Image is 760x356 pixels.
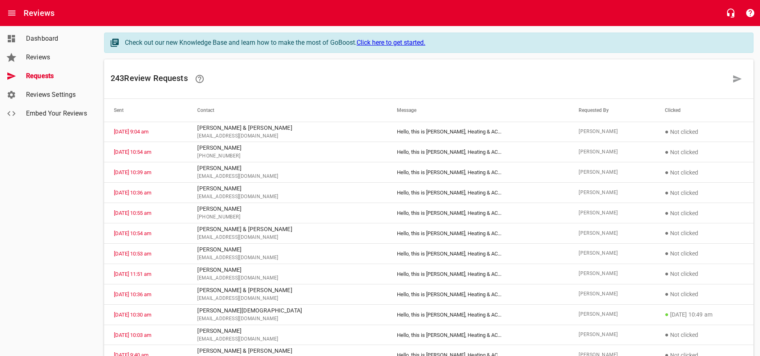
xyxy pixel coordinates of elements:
p: [PERSON_NAME] [197,245,377,254]
span: [PERSON_NAME] [579,270,645,278]
span: [PERSON_NAME] [579,290,645,298]
span: ● [665,249,669,257]
span: Reviews [26,52,88,62]
td: Hello, this is [PERSON_NAME], Heating & AC ... [387,122,569,142]
p: [PERSON_NAME] & [PERSON_NAME] [197,347,377,355]
span: [PERSON_NAME] [579,229,645,238]
a: [DATE] 10:36 am [114,291,151,297]
p: Not clicked [665,228,744,238]
a: [DATE] 10:55 am [114,210,151,216]
span: [PERSON_NAME] [579,209,645,217]
button: Support Portal [740,3,760,23]
span: [PERSON_NAME] [579,331,645,339]
span: [EMAIL_ADDRESS][DOMAIN_NAME] [197,335,377,343]
a: Click here to get started. [357,39,425,46]
span: [PERSON_NAME] [579,249,645,258]
p: [PERSON_NAME] [197,205,377,213]
span: [PHONE_NUMBER] [197,213,377,221]
td: Hello, this is [PERSON_NAME], Heating & AC ... [387,203,569,223]
p: [PERSON_NAME] [197,144,377,152]
span: ● [665,168,669,176]
p: Not clicked [665,289,744,299]
span: [EMAIL_ADDRESS][DOMAIN_NAME] [197,295,377,303]
div: Check out our new Knowledge Base and learn how to make the most of GoBoost. [125,38,745,48]
span: [PERSON_NAME] [579,168,645,177]
th: Clicked [655,99,753,122]
p: Not clicked [665,147,744,157]
span: ● [665,148,669,156]
span: Requests [26,71,88,81]
span: [PERSON_NAME] [579,310,645,319]
span: [EMAIL_ADDRESS][DOMAIN_NAME] [197,254,377,262]
a: [DATE] 10:54 am [114,230,151,236]
a: Learn how requesting reviews can improve your online presence [190,69,209,89]
button: Live Chat [721,3,740,23]
span: [PERSON_NAME] [579,148,645,156]
td: Hello, this is [PERSON_NAME], Heating & AC ... [387,162,569,183]
p: [PERSON_NAME] & [PERSON_NAME] [197,225,377,234]
a: [DATE] 10:53 am [114,251,151,257]
th: Sent [104,99,187,122]
span: ● [665,189,669,197]
span: ● [665,209,669,217]
h6: 243 Review Request s [111,69,727,89]
p: [PERSON_NAME] & [PERSON_NAME] [197,286,377,295]
p: Not clicked [665,188,744,198]
span: [EMAIL_ADDRESS][DOMAIN_NAME] [197,193,377,201]
span: [EMAIL_ADDRESS][DOMAIN_NAME] [197,274,377,282]
h6: Reviews [24,7,54,20]
td: Hello, this is [PERSON_NAME], Heating & AC ... [387,284,569,304]
span: [EMAIL_ADDRESS][DOMAIN_NAME] [197,315,377,323]
th: Message [387,99,569,122]
a: [DATE] 10:03 am [114,332,151,338]
p: Not clicked [665,269,744,279]
span: Dashboard [26,34,88,44]
p: Not clicked [665,330,744,340]
button: Open drawer [2,3,22,23]
p: [PERSON_NAME] [197,164,377,173]
span: ● [665,270,669,277]
p: [PERSON_NAME] [197,184,377,193]
p: Not clicked [665,127,744,137]
td: Hello, this is [PERSON_NAME], Heating & AC ... [387,264,569,284]
a: [DATE] 11:51 am [114,271,151,277]
span: ● [665,310,669,318]
span: [EMAIL_ADDRESS][DOMAIN_NAME] [197,132,377,140]
a: [DATE] 10:36 am [114,190,151,196]
span: ● [665,331,669,339]
th: Contact [187,99,387,122]
p: [DATE] 10:49 am [665,310,744,319]
td: Hello, this is [PERSON_NAME], Heating & AC ... [387,142,569,162]
span: [PERSON_NAME] [579,128,645,136]
p: [PERSON_NAME] [197,327,377,335]
td: Hello, this is [PERSON_NAME], Heating & AC ... [387,243,569,264]
a: Request a review [727,69,747,89]
a: [DATE] 10:54 am [114,149,151,155]
p: [PERSON_NAME] & [PERSON_NAME] [197,124,377,132]
p: [PERSON_NAME] [197,266,377,274]
td: Hello, this is [PERSON_NAME], Heating & AC ... [387,183,569,203]
th: Requested By [569,99,655,122]
span: Embed Your Reviews [26,109,88,118]
span: [EMAIL_ADDRESS][DOMAIN_NAME] [197,234,377,242]
p: [PERSON_NAME][DEMOGRAPHIC_DATA] [197,306,377,315]
a: [DATE] 10:39 am [114,169,151,175]
span: ● [665,229,669,237]
td: Hello, this is [PERSON_NAME], Heating & AC ... [387,304,569,325]
p: Not clicked [665,208,744,218]
p: Not clicked [665,249,744,258]
td: Hello, this is [PERSON_NAME], Heating & AC ... [387,325,569,345]
td: Hello, this is [PERSON_NAME], Heating & AC ... [387,223,569,244]
span: [EMAIL_ADDRESS][DOMAIN_NAME] [197,173,377,181]
p: Not clicked [665,168,744,177]
span: [PHONE_NUMBER] [197,152,377,160]
span: Reviews Settings [26,90,88,100]
span: ● [665,290,669,298]
span: ● [665,128,669,135]
a: [DATE] 9:04 am [114,129,148,135]
a: [DATE] 10:30 am [114,312,151,318]
span: [PERSON_NAME] [579,189,645,197]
